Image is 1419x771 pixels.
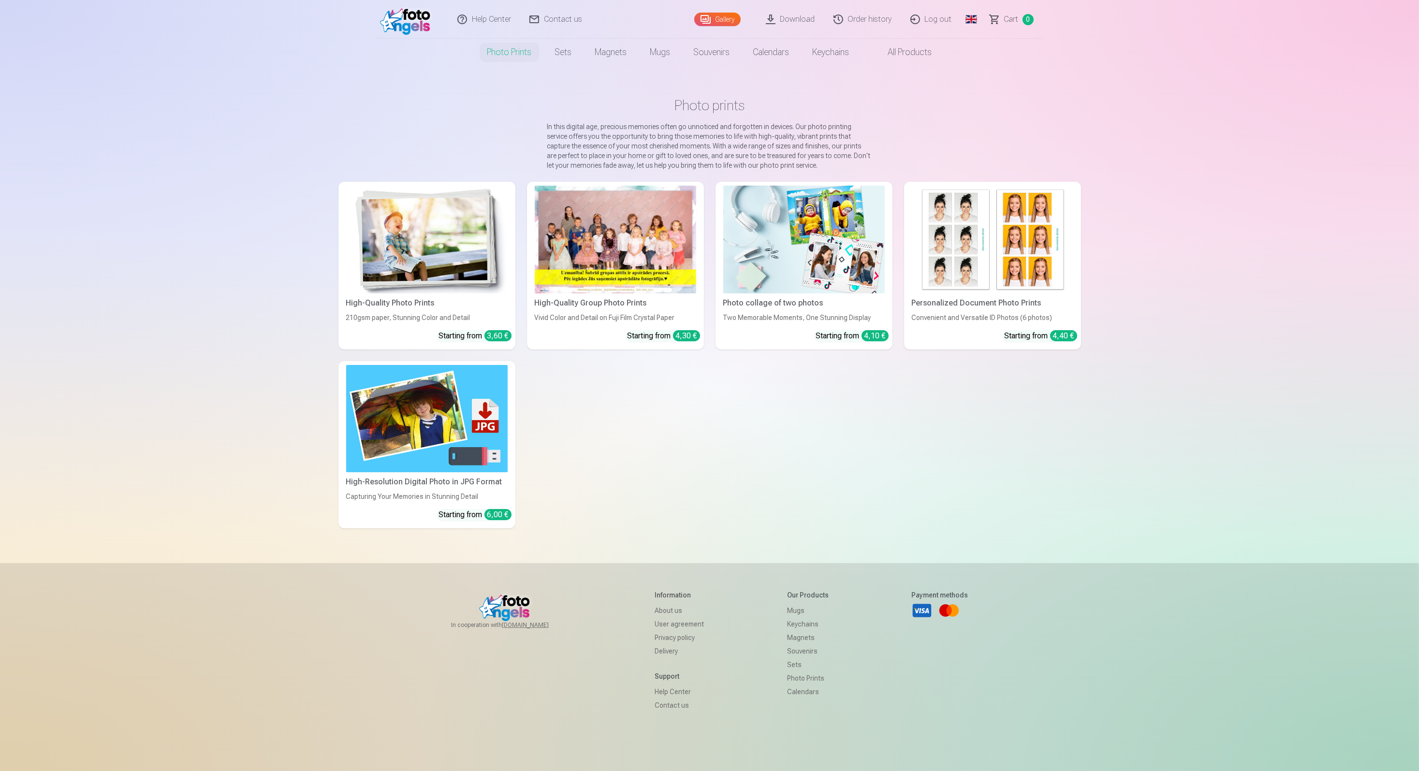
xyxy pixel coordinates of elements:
[342,476,512,488] div: High-Resolution Digital Photo in JPG Format
[1050,330,1077,341] div: 4,40 €
[655,671,704,681] h5: Support
[682,39,742,66] a: Souvenirs
[787,617,829,631] a: Keychains
[787,604,829,617] a: Mugs
[342,492,512,501] div: Capturing Your Memories in Stunning Detail
[439,509,512,521] div: Starting from
[451,621,572,629] span: In cooperation with
[655,698,704,712] a: Contact us
[584,39,639,66] a: Magnets
[502,621,572,629] a: [DOMAIN_NAME]
[547,122,872,170] p: In this digital age, precious memories often go unnoticed and forgotten in devices. Our photo pri...
[346,186,508,293] img: High-Quality Photo Prints
[543,39,584,66] a: Sets
[527,182,704,349] a: High-Quality Group Photo PrintsVivid Color and Detail on Fuji Film Crystal PaperStarting from 4,30 €
[655,644,704,658] a: Delivery
[484,330,512,341] div: 3,60 €
[380,4,436,35] img: /fa1
[719,313,889,322] div: Two Memorable Moments, One Stunning Display
[342,313,512,322] div: 210gsm paper, Stunning Color and Detail
[861,39,944,66] a: All products
[639,39,682,66] a: Mugs
[862,330,889,341] div: 4,10 €
[655,590,704,600] h5: Information
[694,13,741,26] a: Gallery
[908,297,1077,309] div: Personalized Document Photo Prints
[787,658,829,671] a: Sets
[531,297,700,309] div: High-Quality Group Photo Prints
[716,182,892,349] a: Photo collage of two photosPhoto collage of two photosTwo Memorable Moments, One Stunning Display...
[904,182,1081,349] a: Personalized Document Photo PrintsPersonalized Document Photo PrintsConvenient and Versatile ID P...
[628,330,700,342] div: Starting from
[531,313,700,322] div: Vivid Color and Detail on Fuji Film Crystal Paper
[673,330,700,341] div: 4,30 €
[908,313,1077,322] div: Convenient and Versatile ID Photos (6 photos)
[938,600,960,621] a: Mastercard
[719,297,889,309] div: Photo collage of two photos
[787,644,829,658] a: Souvenirs
[911,600,933,621] a: Visa
[723,186,885,293] img: Photo collage of two photos
[655,604,704,617] a: About us
[816,330,889,342] div: Starting from
[787,631,829,644] a: Magnets
[338,182,515,349] a: High-Quality Photo PrintsHigh-Quality Photo Prints210gsm paper, Stunning Color and DetailStarting...
[801,39,861,66] a: Keychains
[787,685,829,698] a: Calendars
[484,509,512,520] div: 6,00 €
[439,330,512,342] div: Starting from
[655,685,704,698] a: Help Center
[787,671,829,685] a: Photo prints
[1004,14,1019,25] span: Сart
[911,590,968,600] h5: Payment methods
[1023,14,1034,25] span: 0
[787,590,829,600] h5: Our products
[1005,330,1077,342] div: Starting from
[346,97,1073,114] h1: Photo prints
[912,186,1073,293] img: Personalized Document Photo Prints
[655,617,704,631] a: User agreement
[476,39,543,66] a: Photo prints
[342,297,512,309] div: High-Quality Photo Prints
[346,365,508,473] img: High-Resolution Digital Photo in JPG Format
[742,39,801,66] a: Calendars
[655,631,704,644] a: Privacy policy
[338,361,515,529] a: High-Resolution Digital Photo in JPG FormatHigh-Resolution Digital Photo in JPG FormatCapturing Y...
